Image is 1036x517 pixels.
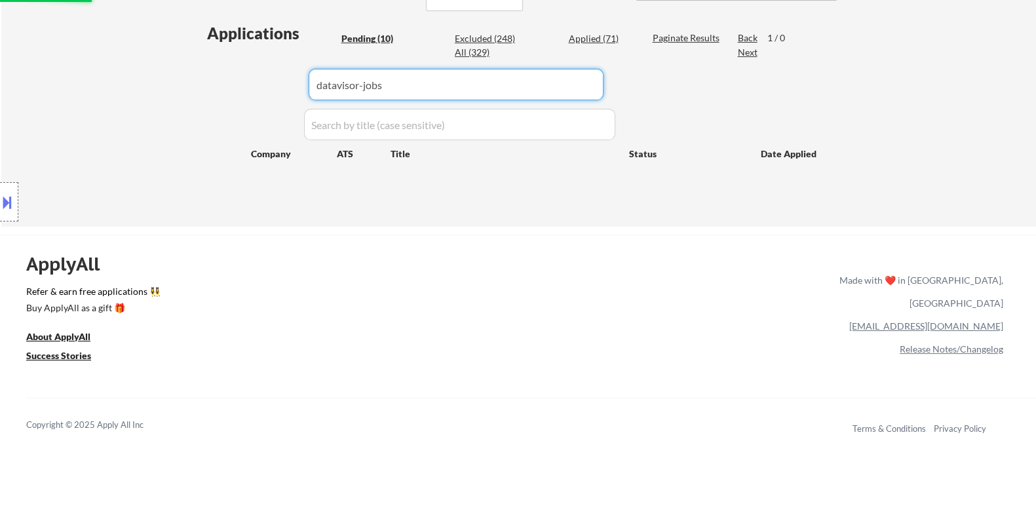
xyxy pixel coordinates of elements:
[934,423,986,434] a: Privacy Policy
[26,350,91,361] u: Success Stories
[455,46,520,59] div: All (329)
[341,32,406,45] div: Pending (10)
[628,142,741,165] div: Status
[26,331,90,342] u: About ApplyAll
[206,26,336,41] div: Applications
[900,343,1003,354] a: Release Notes/Changelog
[849,320,1003,332] a: [EMAIL_ADDRESS][DOMAIN_NAME]
[26,287,566,301] a: Refer & earn free applications 👯‍♀️
[853,423,926,434] a: Terms & Conditions
[652,31,722,45] div: Paginate Results
[304,109,615,140] input: Search by title (case sensitive)
[26,419,177,432] div: Copyright © 2025 Apply All Inc
[760,147,818,161] div: Date Applied
[737,46,758,59] div: Next
[455,32,520,45] div: Excluded (248)
[250,147,336,161] div: Company
[336,147,390,161] div: ATS
[390,147,616,161] div: Title
[834,269,1003,315] div: Made with ❤️ in [GEOGRAPHIC_DATA], [GEOGRAPHIC_DATA]
[26,349,109,365] a: Success Stories
[26,330,109,346] a: About ApplyAll
[568,32,634,45] div: Applied (71)
[767,31,797,45] div: 1 / 0
[737,31,758,45] div: Back
[309,69,604,100] input: Search by company (case sensitive)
